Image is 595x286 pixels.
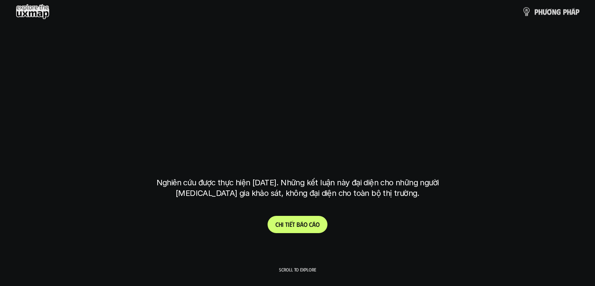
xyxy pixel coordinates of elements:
[567,7,571,16] span: h
[282,221,284,228] span: i
[158,136,437,169] h1: tại [GEOGRAPHIC_DATA]
[297,221,300,228] span: b
[279,267,316,272] p: Scroll to explore
[522,4,579,20] a: phươngpháp
[271,55,330,64] h6: Kết quả nghiên cứu
[563,7,567,16] span: p
[288,221,289,228] span: i
[309,221,312,228] span: c
[556,7,561,16] span: g
[575,7,579,16] span: p
[304,221,307,228] span: o
[268,216,327,233] a: Chitiếtbáocáo
[571,7,575,16] span: á
[312,221,316,228] span: á
[155,74,440,107] h1: phạm vi công việc của
[552,7,556,16] span: n
[292,221,295,228] span: t
[279,221,282,228] span: h
[547,7,552,16] span: ơ
[285,221,288,228] span: t
[538,7,543,16] span: h
[151,177,444,199] p: Nghiên cứu được thực hiện [DATE]. Những kết luận này đại diện cho những người [MEDICAL_DATA] gia ...
[316,221,320,228] span: o
[300,221,304,228] span: á
[275,221,279,228] span: C
[534,7,538,16] span: p
[289,221,292,228] span: ế
[543,7,547,16] span: ư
